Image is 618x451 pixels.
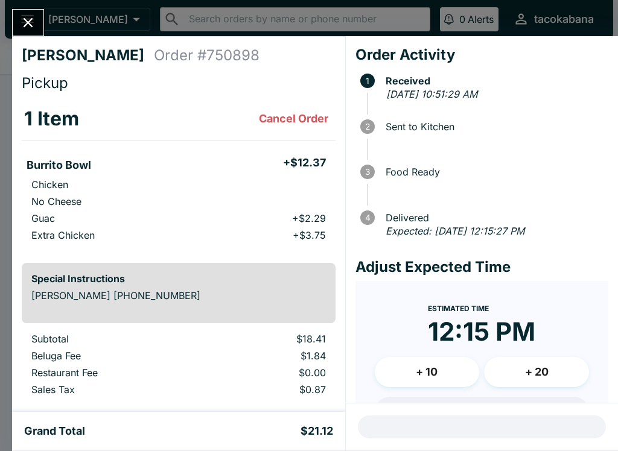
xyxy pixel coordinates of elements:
[212,383,325,396] p: $0.87
[22,333,336,400] table: orders table
[293,229,326,241] p: + $3.75
[380,166,608,177] span: Food Ready
[31,229,95,241] p: Extra Chicken
[428,316,535,347] time: 12:15 PM
[386,225,524,237] em: Expected: [DATE] 12:15:27 PM
[31,289,326,301] p: [PERSON_NAME] [PHONE_NUMBER]
[22,46,154,65] h4: [PERSON_NAME]
[212,367,325,379] p: $0.00
[31,350,193,362] p: Beluga Fee
[355,258,608,276] h4: Adjust Expected Time
[31,367,193,379] p: Restaurant Fee
[301,424,333,438] h5: $21.12
[27,158,91,172] h5: Burrito Bowl
[31,273,326,285] h6: Special Instructions
[355,46,608,64] h4: Order Activity
[31,178,68,191] p: Chicken
[380,212,608,223] span: Delivered
[375,357,480,387] button: + 10
[386,88,477,100] em: [DATE] 10:51:29 AM
[212,350,325,362] p: $1.84
[24,107,79,131] h3: 1 Item
[380,121,608,132] span: Sent to Kitchen
[212,333,325,345] p: $18.41
[380,75,608,86] span: Received
[31,383,193,396] p: Sales Tax
[484,357,589,387] button: + 20
[22,97,336,253] table: orders table
[365,167,370,177] text: 3
[31,212,55,224] p: Guac
[13,10,43,36] button: Close
[154,46,260,65] h4: Order # 750898
[365,213,370,222] text: 4
[254,107,333,131] button: Cancel Order
[283,156,326,170] h5: + $12.37
[31,333,193,345] p: Subtotal
[22,74,68,92] span: Pickup
[365,122,370,131] text: 2
[428,304,489,313] span: Estimated Time
[366,76,369,86] text: 1
[31,195,81,207] p: No Cheese
[24,424,85,438] h5: Grand Total
[292,212,326,224] p: + $2.29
